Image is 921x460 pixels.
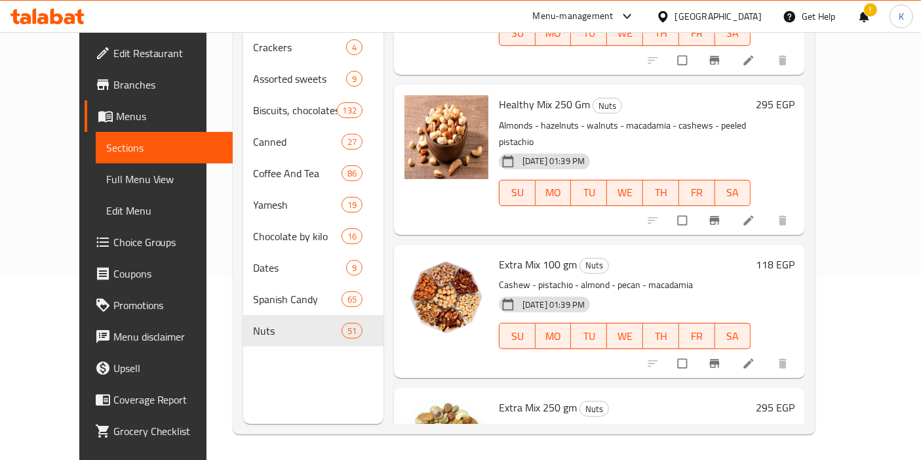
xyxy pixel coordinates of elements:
a: Grocery Checklist [85,415,233,447]
a: Edit menu item [742,54,758,67]
a: Coupons [85,258,233,289]
div: Dates [254,260,346,276]
span: Canned [254,134,342,150]
span: 27 [342,136,362,148]
button: delete [768,206,800,235]
span: Extra Mix 100 gm [499,255,577,274]
span: 132 [338,104,362,117]
span: Sections [106,140,223,156]
span: Coffee And Tea [254,165,342,181]
span: Chocolate by kilo [254,228,342,244]
span: SU [505,24,530,43]
span: TH [648,327,674,346]
h6: 295 EGP [756,95,794,114]
div: [GEOGRAPHIC_DATA] [675,9,762,24]
img: Extra Mix 100 gm [404,255,488,339]
span: TU [576,183,602,202]
button: FR [679,20,715,46]
span: MO [541,183,566,202]
span: SA [720,24,746,43]
span: [DATE] 01:39 PM [517,299,590,311]
div: items [342,165,363,181]
span: Yamesh [254,197,342,213]
button: SA [715,20,751,46]
button: SU [499,180,536,206]
button: WE [607,323,643,349]
span: 51 [342,325,362,337]
span: Healthy Mix 250 Gm [499,94,590,114]
div: Yamesh19 [243,189,383,220]
span: Extra Mix 250 gm [499,398,577,417]
span: Select to update [670,351,697,376]
a: Edit menu item [742,357,758,370]
h6: 295 EGP [756,398,794,417]
span: 19 [342,199,362,211]
span: SA [720,183,746,202]
button: SU [499,20,536,46]
p: Almonds - hazelnuts - walnuts - macadamia - cashews - peeled pistachio [499,117,751,150]
h6: 118 EGP [756,255,794,274]
span: Biscuits, chocolates and snacks [254,102,337,118]
span: WE [612,327,638,346]
span: TU [576,24,602,43]
span: 4 [347,41,362,54]
button: Branch-specific-item [700,46,732,75]
p: Cashew - pistachio - almond - pecan - macadamia [499,277,751,293]
a: Edit Restaurant [85,37,233,69]
div: items [342,197,363,213]
a: Branches [85,69,233,100]
span: Nuts [580,402,608,417]
span: Coupons [113,266,223,282]
span: FR [684,327,710,346]
div: Assorted sweets9 [243,63,383,94]
span: Choice Groups [113,234,223,250]
a: Edit menu item [742,214,758,227]
span: Grocery Checklist [113,423,223,439]
span: Coverage Report [113,392,223,408]
span: Nuts [254,323,342,339]
span: WE [612,183,638,202]
span: 65 [342,293,362,306]
span: Promotions [113,297,223,313]
span: Menus [116,108,223,124]
span: K [899,9,904,24]
div: Spanish Candy65 [243,283,383,315]
span: Select to update [670,48,697,73]
div: Canned27 [243,126,383,157]
div: Chocolate by kilo16 [243,220,383,252]
span: 9 [347,262,362,274]
a: Upsell [85,352,233,384]
div: Menu-management [533,9,614,24]
span: 86 [342,167,362,180]
div: Biscuits, chocolates and snacks132 [243,94,383,126]
a: Coverage Report [85,384,233,415]
span: Branches [113,77,223,93]
span: Select to update [670,208,697,233]
img: Healthy Mix 250 Gm [404,95,488,179]
span: TH [648,24,674,43]
button: Branch-specific-item [700,206,732,235]
button: SA [715,323,751,349]
a: Sections [96,132,233,163]
button: MO [536,323,572,349]
span: SA [720,327,746,346]
p: Cashew - pistachio - almond - pecan - macadamia [499,421,751,437]
span: SU [505,327,530,346]
div: items [346,260,363,276]
div: Dates9 [243,252,383,283]
span: FR [684,24,710,43]
a: Full Menu View [96,163,233,195]
span: Crackers [254,39,346,55]
button: MO [536,20,572,46]
button: FR [679,180,715,206]
a: Menu disclaimer [85,321,233,352]
button: TU [571,180,607,206]
span: Spanish Candy [254,291,342,307]
button: WE [607,180,643,206]
a: Promotions [85,289,233,321]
